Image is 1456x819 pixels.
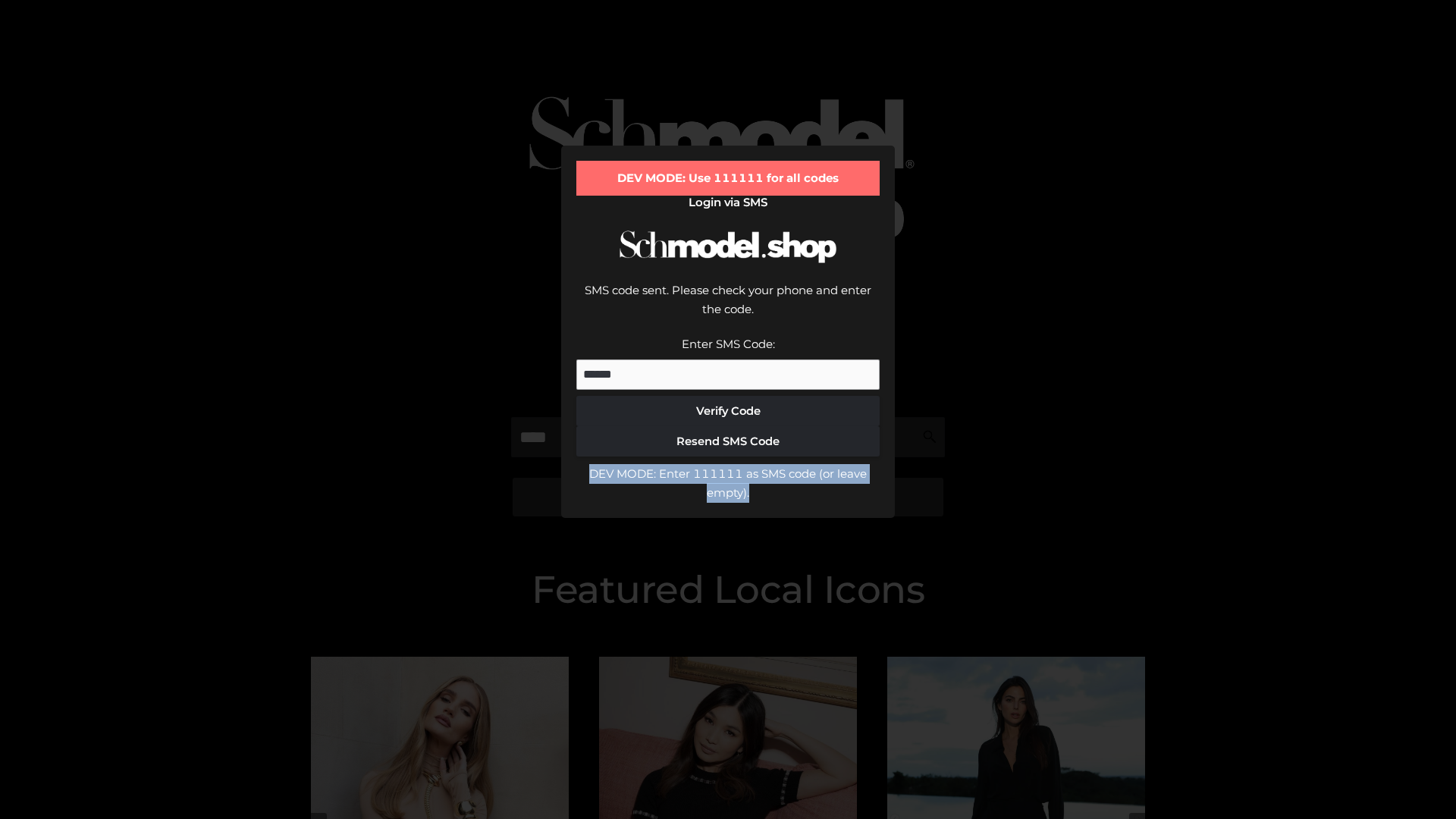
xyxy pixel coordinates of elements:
div: DEV MODE: Enter 111111 as SMS code (or leave empty). [576,464,880,503]
h2: Login via SMS [576,196,880,209]
div: SMS code sent. Please check your phone and enter the code. [576,281,880,334]
img: Schmodel Logo [614,217,842,277]
label: Enter SMS Code: [682,337,775,351]
div: DEV MODE: Use 111111 for all codes [576,161,880,196]
button: Verify Code [576,396,880,426]
button: Resend SMS Code [576,426,880,457]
